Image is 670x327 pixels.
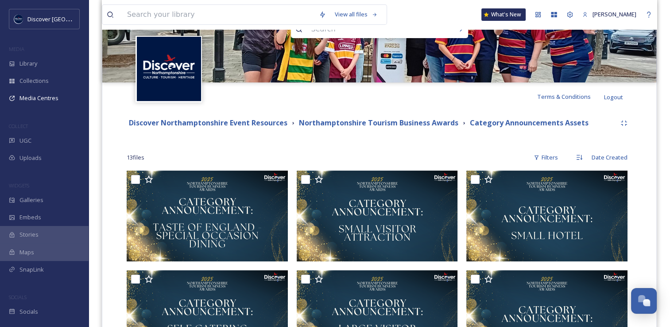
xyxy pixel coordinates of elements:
[19,248,34,257] span: Maps
[19,308,38,316] span: Socials
[537,93,591,101] span: Terms & Conditions
[14,15,23,23] img: Untitled%20design%20%282%29.png
[19,265,44,274] span: SnapLink
[631,288,657,314] button: Open Chat
[19,77,49,85] span: Collections
[19,59,37,68] span: Library
[19,213,41,222] span: Embeds
[466,171,627,261] img: Small Hotel of the Year.png
[19,230,39,239] span: Stories
[137,37,201,101] img: Untitled%20design%20%282%29.png
[9,46,24,52] span: MEDIA
[19,136,31,145] span: UGC
[578,6,641,23] a: [PERSON_NAME]
[587,149,632,166] div: Date Created
[481,8,526,21] a: What's New
[537,91,604,102] a: Terms & Conditions
[593,10,636,18] span: [PERSON_NAME]
[27,15,108,23] span: Discover [GEOGRAPHIC_DATA]
[9,182,29,189] span: WIDGETS
[19,154,42,162] span: Uploads
[9,123,28,129] span: COLLECT
[299,118,458,128] strong: Northamptonshire Tourism Business Awards
[470,118,589,128] strong: Category Announcements Assets
[19,94,58,102] span: Media Centres
[9,294,27,300] span: SOCIALS
[102,3,656,82] img: shared image.jpg
[123,5,314,24] input: Search your library
[297,171,458,261] img: Small Visitor Attraction.png
[127,171,288,261] img: Taste of England Award.png
[129,118,287,128] strong: Discover Northamptonshire Event Resources
[529,149,562,166] div: Filters
[604,93,623,101] span: Logout
[330,6,382,23] a: View all files
[127,153,144,162] span: 13 file s
[19,196,43,204] span: Galleries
